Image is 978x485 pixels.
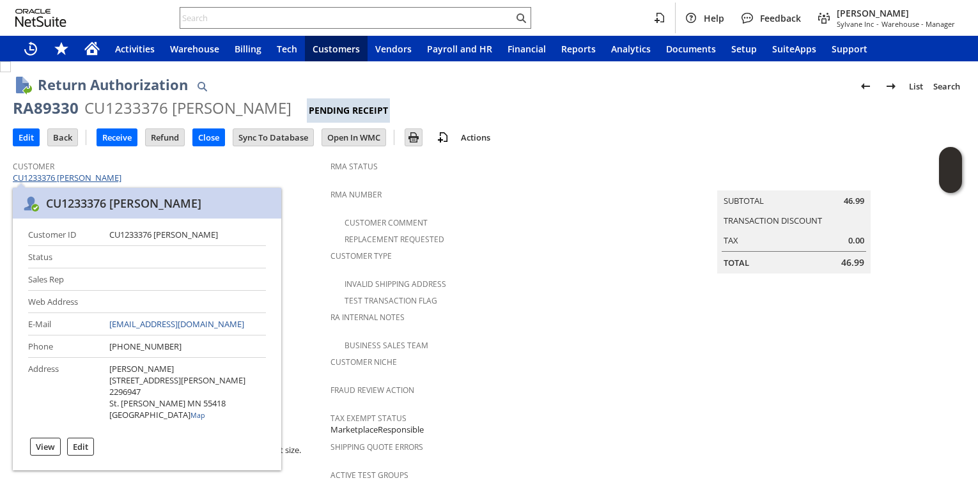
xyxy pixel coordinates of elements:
[368,36,419,61] a: Vendors
[115,43,155,55] span: Activities
[97,129,137,146] input: Receive
[109,318,244,330] a: [EMAIL_ADDRESS][DOMAIN_NAME]
[848,235,864,247] span: 0.00
[46,36,77,61] div: Shortcuts
[48,129,77,146] input: Back
[554,36,603,61] a: Reports
[658,36,724,61] a: Documents
[235,43,261,55] span: Billing
[13,161,54,172] a: Customer
[28,363,99,374] div: Address
[277,43,297,55] span: Tech
[30,438,61,456] div: View
[13,172,125,183] a: CU1233376 [PERSON_NAME]
[858,79,873,94] img: Previous
[731,43,757,55] span: Setup
[844,195,864,207] span: 46.99
[146,129,184,146] input: Refund
[28,341,99,352] div: Phone
[313,43,360,55] span: Customers
[406,130,421,145] img: Print
[837,7,955,19] span: [PERSON_NAME]
[330,442,423,452] a: Shipping Quote Errors
[28,296,99,307] div: Web Address
[330,189,382,200] a: RMA Number
[180,10,513,26] input: Search
[456,132,495,143] a: Actions
[84,98,291,118] div: CU1233376 [PERSON_NAME]
[54,41,69,56] svg: Shortcuts
[84,41,100,56] svg: Home
[345,340,428,351] a: Business Sales Team
[765,36,824,61] a: SuiteApps
[435,130,451,145] img: add-record.svg
[330,250,392,261] a: Customer Type
[513,10,529,26] svg: Search
[881,19,955,29] span: Warehouse - Manager
[419,36,500,61] a: Payroll and HR
[15,36,46,61] a: Recent Records
[170,43,219,55] span: Warehouse
[928,76,965,96] a: Search
[345,295,437,306] a: Test Transaction Flag
[832,43,867,55] span: Support
[330,357,397,367] a: Customer Niche
[939,171,962,194] span: Oracle Guided Learning Widget. To move around, please hold and drag
[67,438,94,456] div: Edit
[405,129,422,146] input: Print
[28,251,99,263] div: Status
[13,98,79,118] div: RA89330
[28,318,99,330] div: E-Mail
[162,36,227,61] a: Warehouse
[46,196,201,211] div: CU1233376 [PERSON_NAME]
[15,9,66,27] svg: logo
[500,36,554,61] a: Financial
[603,36,658,61] a: Analytics
[28,229,99,240] div: Customer ID
[193,129,224,146] input: Close
[724,257,749,268] a: Total
[876,19,879,29] span: -
[611,43,651,55] span: Analytics
[939,147,962,193] iframe: Click here to launch Oracle Guided Learning Help Panel
[330,424,424,436] span: MarketplaceResponsible
[883,79,899,94] img: Next
[109,229,218,240] div: CU1233376 [PERSON_NAME]
[13,129,39,146] input: Edit
[194,79,210,94] img: Quick Find
[375,43,412,55] span: Vendors
[508,43,546,55] span: Financial
[269,36,305,61] a: Tech
[38,74,188,95] h1: Return Authorization
[305,36,368,61] a: Customers
[28,273,99,285] div: Sales Rep
[107,36,162,61] a: Activities
[227,36,269,61] a: Billing
[561,43,596,55] span: Reports
[307,98,390,123] div: Pending Receipt
[330,470,408,481] a: Active Test Groups
[824,36,875,61] a: Support
[345,217,428,228] a: Customer Comment
[77,36,107,61] a: Home
[704,12,724,24] span: Help
[345,234,444,245] a: Replacement Requested
[330,161,378,172] a: RMA Status
[837,19,874,29] span: Sylvane Inc
[724,215,822,226] a: Transaction Discount
[73,441,88,452] label: Edit
[233,129,313,146] input: Sync To Database
[322,129,385,146] input: Open In WMC
[666,43,716,55] span: Documents
[841,256,864,269] span: 46.99
[724,235,738,246] a: Tax
[36,441,55,452] label: View
[345,279,446,289] a: Invalid Shipping Address
[904,76,928,96] a: List
[23,41,38,56] svg: Recent Records
[724,195,764,206] a: Subtotal
[330,385,414,396] a: Fraud Review Action
[724,36,765,61] a: Setup
[772,43,816,55] span: SuiteApps
[330,312,405,323] a: RA Internal Notes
